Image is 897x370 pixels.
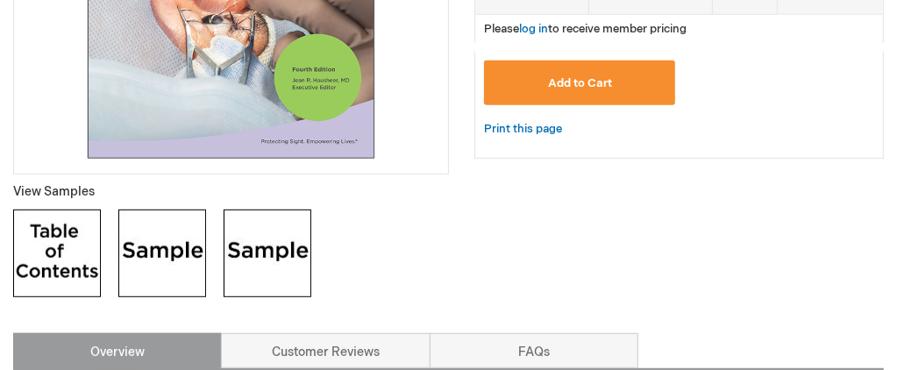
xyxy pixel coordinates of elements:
[13,183,449,201] p: View Samples
[430,333,638,368] a: FAQs
[13,210,101,297] img: Click to view
[13,333,222,368] a: Overview
[484,118,562,140] a: Print this page
[519,22,548,36] a: log in
[484,60,675,105] button: Add to Cart
[118,210,206,297] img: Click to view
[548,76,612,90] span: Add to Cart
[484,22,687,36] span: Please to receive member pricing
[224,210,311,297] img: Click to view
[221,333,430,368] a: Customer Reviews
